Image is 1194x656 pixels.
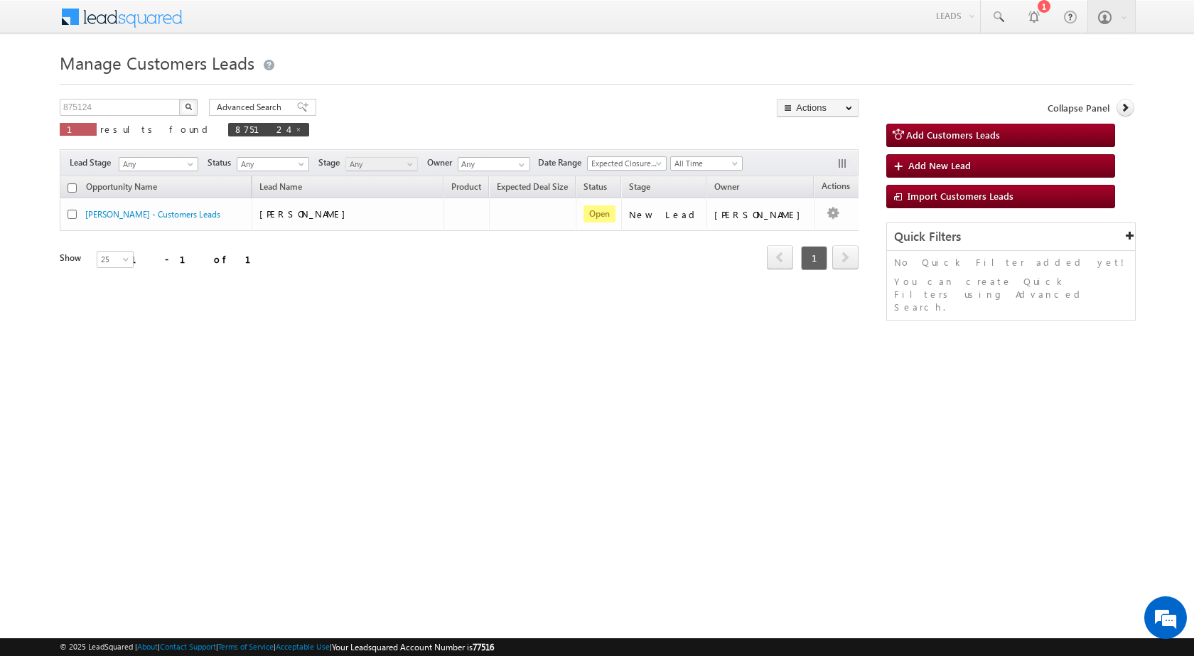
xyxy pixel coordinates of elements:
[218,642,274,651] a: Terms of Service
[538,156,587,169] span: Date Range
[100,123,213,135] span: results found
[801,246,827,270] span: 1
[767,245,793,269] span: prev
[832,245,859,269] span: next
[119,157,198,171] a: Any
[458,157,530,171] input: Type to Search
[160,642,216,651] a: Contact Support
[60,51,254,74] span: Manage Customers Leads
[583,205,615,222] span: Open
[832,247,859,269] a: next
[97,251,134,268] a: 25
[894,275,1128,313] p: You can create Quick Filters using Advanced Search.
[670,156,743,171] a: All Time
[714,181,739,192] span: Owner
[68,183,77,193] input: Check all records
[622,179,657,198] a: Stage
[185,103,192,110] img: Search
[85,209,220,220] a: [PERSON_NAME] - Customers Leads
[70,156,117,169] span: Lead Stage
[237,157,309,171] a: Any
[119,158,193,171] span: Any
[60,640,494,654] span: © 2025 LeadSquared | | | | |
[427,156,458,169] span: Owner
[345,157,418,171] a: Any
[237,158,305,171] span: Any
[629,208,700,221] div: New Lead
[67,123,90,135] span: 1
[1048,102,1109,114] span: Collapse Panel
[217,101,286,114] span: Advanced Search
[86,181,157,192] span: Opportunity Name
[814,178,857,197] span: Actions
[259,208,353,220] span: [PERSON_NAME]
[894,256,1128,269] p: No Quick Filter added yet!
[511,158,529,172] a: Show All Items
[252,179,309,198] span: Lead Name
[576,179,614,198] a: Status
[276,642,330,651] a: Acceptable Use
[887,223,1135,251] div: Quick Filters
[767,247,793,269] a: prev
[97,253,135,266] span: 25
[714,208,807,221] div: [PERSON_NAME]
[473,642,494,652] span: 77516
[60,252,85,264] div: Show
[908,159,971,171] span: Add New Lead
[131,251,268,267] div: 1 - 1 of 1
[490,179,575,198] a: Expected Deal Size
[332,642,494,652] span: Your Leadsquared Account Number is
[588,157,662,170] span: Expected Closure Date
[318,156,345,169] span: Stage
[908,190,1013,202] span: Import Customers Leads
[235,123,288,135] span: 875124
[346,158,414,171] span: Any
[906,129,1000,141] span: Add Customers Leads
[629,181,650,192] span: Stage
[451,181,481,192] span: Product
[777,99,859,117] button: Actions
[671,157,738,170] span: All Time
[587,156,667,171] a: Expected Closure Date
[137,642,158,651] a: About
[497,181,568,192] span: Expected Deal Size
[79,179,164,198] a: Opportunity Name
[208,156,237,169] span: Status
